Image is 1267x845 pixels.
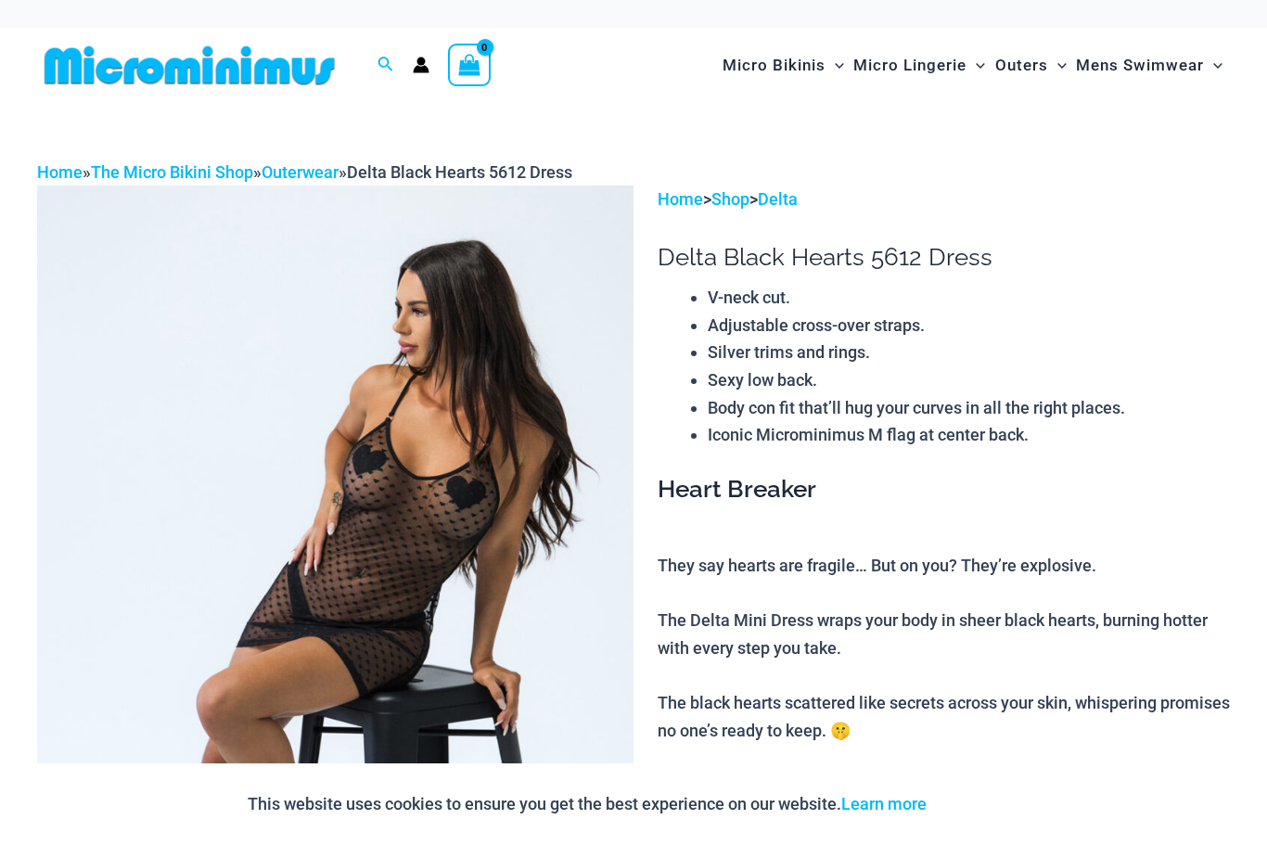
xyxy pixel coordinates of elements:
h1: Delta Black Hearts 5612 Dress [658,243,1230,272]
a: Search icon link [378,54,394,77]
p: > > [658,186,1230,213]
nav: Site Navigation [715,34,1230,96]
a: Account icon link [413,57,429,73]
a: Mens SwimwearMenu ToggleMenu Toggle [1071,37,1227,94]
span: Menu Toggle [1048,42,1067,89]
a: View Shopping Cart, empty [448,44,491,86]
li: V-neck cut. [708,284,1230,312]
span: Menu Toggle [966,42,985,89]
li: Body con fit that’ll hug your curves in all the right places. [708,394,1230,422]
li: Sexy low back. [708,366,1230,394]
h3: Heart Breaker [658,474,1230,506]
li: Silver trims and rings. [708,339,1230,366]
a: The Micro Bikini Shop [91,162,253,182]
span: Delta Black Hearts 5612 Dress [347,162,572,182]
span: » » » [37,162,572,182]
span: Mens Swimwear [1076,42,1204,89]
a: Delta [758,189,798,209]
a: Home [658,189,703,209]
a: Home [37,162,83,182]
span: Outers [995,42,1048,89]
span: Micro Bikinis [723,42,825,89]
a: Micro LingerieMenu ToggleMenu Toggle [849,37,990,94]
p: This website uses cookies to ensure you get the best experience on our website. [248,790,927,818]
a: Outerwear [262,162,339,182]
button: Accept [941,782,1019,826]
a: OutersMenu ToggleMenu Toggle [991,37,1071,94]
span: Micro Lingerie [853,42,966,89]
span: Menu Toggle [825,42,844,89]
a: Micro BikinisMenu ToggleMenu Toggle [718,37,849,94]
li: Adjustable cross-over straps. [708,312,1230,339]
li: Iconic Microminimus M flag at center back. [708,421,1230,449]
span: Menu Toggle [1204,42,1222,89]
a: Learn more [841,794,927,813]
a: Shop [711,189,749,209]
img: MM SHOP LOGO FLAT [37,45,342,86]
